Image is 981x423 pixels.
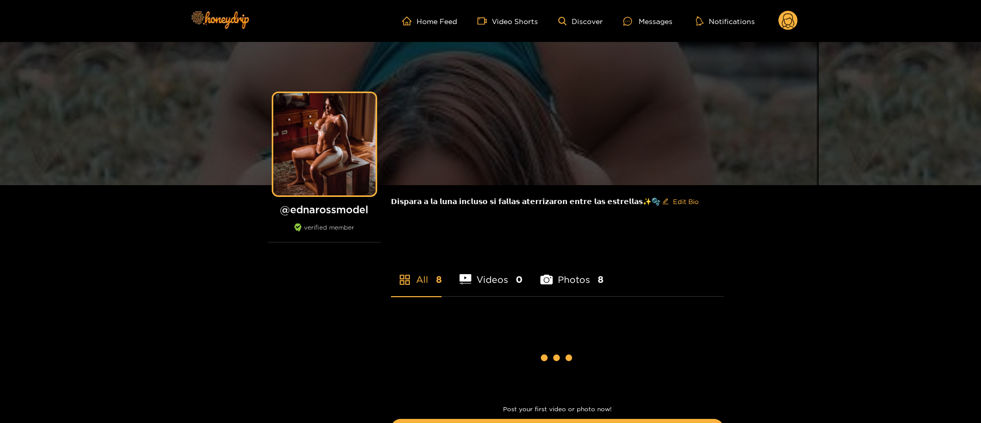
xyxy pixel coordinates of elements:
[558,17,603,26] a: Discover
[391,250,442,296] li: All
[391,185,724,218] div: 𝗗𝗶𝘀𝗽𝗮𝗿𝗮 𝗮 𝗹𝗮 𝗹𝘂𝗻𝗮 𝗶𝗻𝗰𝗹𝘂𝘀𝗼 𝘀𝗶 𝗳𝗮𝗹𝗹𝗮𝘀 𝗮𝘁𝗲𝗿𝗿𝗶𝘇𝗮𝗿𝗼𝗻 𝗲𝗻𝘁𝗿𝗲 𝗹𝗮𝘀 𝗲𝘀𝘁𝗿𝗲𝗹𝗹𝗮𝘀✨🫧
[268,224,381,242] div: verified member
[391,406,724,413] p: Post your first video or photo now!
[268,203,381,216] h1: @ ednarossmodel
[660,193,701,210] button: editEdit Bio
[623,15,672,27] div: Messages
[399,274,411,286] span: appstore
[662,198,669,206] span: edit
[402,16,417,26] span: home
[477,16,538,26] a: Video Shorts
[402,16,457,26] a: Home Feed
[693,16,758,26] button: Notifications
[516,273,522,286] span: 0
[598,273,603,286] span: 8
[540,250,603,296] li: Photos
[477,16,492,26] span: video-camera
[673,196,699,207] span: Edit Bio
[460,250,523,296] li: Videos
[436,273,442,286] span: 8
